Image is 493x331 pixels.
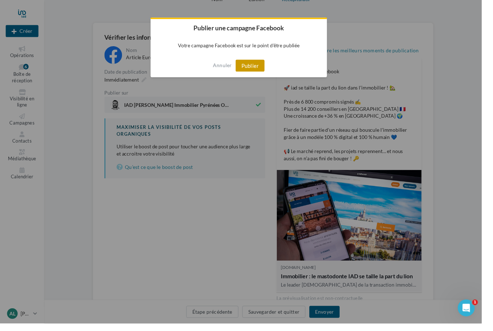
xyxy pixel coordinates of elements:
[154,38,335,55] p: Votre campagne Facebook est sur le point d'être publiée
[218,61,237,73] button: Annuler
[241,61,271,73] button: Publier
[468,306,486,324] iframe: Intercom live chat
[483,306,489,312] span: 1
[154,19,335,38] h2: Publier une campagne Facebook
